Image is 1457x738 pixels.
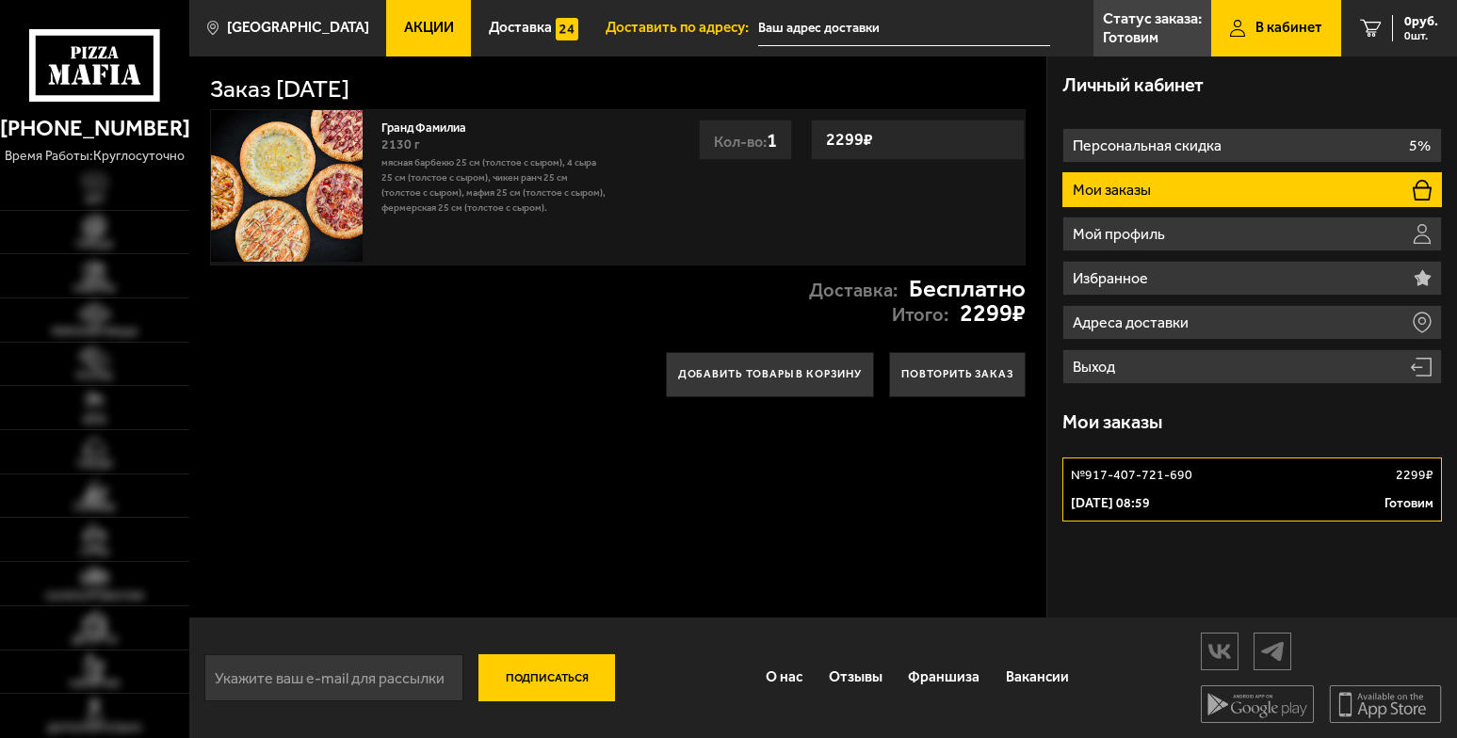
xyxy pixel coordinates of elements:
[381,136,420,152] span: 2130 г
[892,305,948,324] p: Итого:
[1073,315,1192,330] p: Адреса доставки
[478,654,615,701] button: Подписаться
[204,654,463,701] input: Укажите ваш e-mail для рассылки
[809,281,898,299] p: Доставка:
[896,653,994,703] a: Франшиза
[1073,360,1119,375] p: Выход
[606,21,758,35] span: Доставить по адресу:
[381,155,608,216] p: Мясная Барбекю 25 см (толстое с сыром), 4 сыра 25 см (толстое с сыром), Чикен Ранч 25 см (толстое...
[1409,138,1431,153] p: 5%
[1404,15,1438,28] span: 0 руб.
[1255,634,1290,667] img: tg
[1062,412,1162,431] h3: Мои заказы
[1255,21,1322,35] span: В кабинет
[960,301,1026,326] strong: 2299 ₽
[1071,494,1150,513] p: [DATE] 08:59
[556,18,578,40] img: 15daf4d41897b9f0e9f617042186c801.svg
[1071,466,1192,485] p: № 917-407-721-690
[1202,634,1238,667] img: vk
[909,277,1026,301] strong: Бесплатно
[227,21,369,35] span: [GEOGRAPHIC_DATA]
[210,77,349,102] h1: Заказ [DATE]
[381,116,481,135] a: Гранд Фамилиа
[699,120,792,160] div: Кол-во:
[1103,30,1158,45] p: Готовим
[1384,494,1433,513] p: Готовим
[1103,11,1202,26] p: Статус заказа:
[821,121,878,157] strong: 2299 ₽
[1062,457,1442,521] a: №917-407-721-6902299₽[DATE] 08:59Готовим
[404,21,454,35] span: Акции
[758,11,1049,46] span: Санкт-Петербург, Московское шоссе, 13ЖБ
[993,653,1082,703] a: Вакансии
[489,21,552,35] span: Доставка
[816,653,896,703] a: Отзывы
[758,11,1049,46] input: Ваш адрес доставки
[753,653,816,703] a: О нас
[1062,75,1204,94] h3: Личный кабинет
[1404,30,1438,41] span: 0 шт.
[1073,271,1152,286] p: Избранное
[1073,183,1155,198] p: Мои заказы
[1073,138,1225,153] p: Персональная скидка
[1396,466,1433,485] p: 2299 ₽
[666,352,874,397] button: Добавить товары в корзину
[889,352,1026,397] button: Повторить заказ
[767,128,777,152] span: 1
[1073,227,1169,242] p: Мой профиль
